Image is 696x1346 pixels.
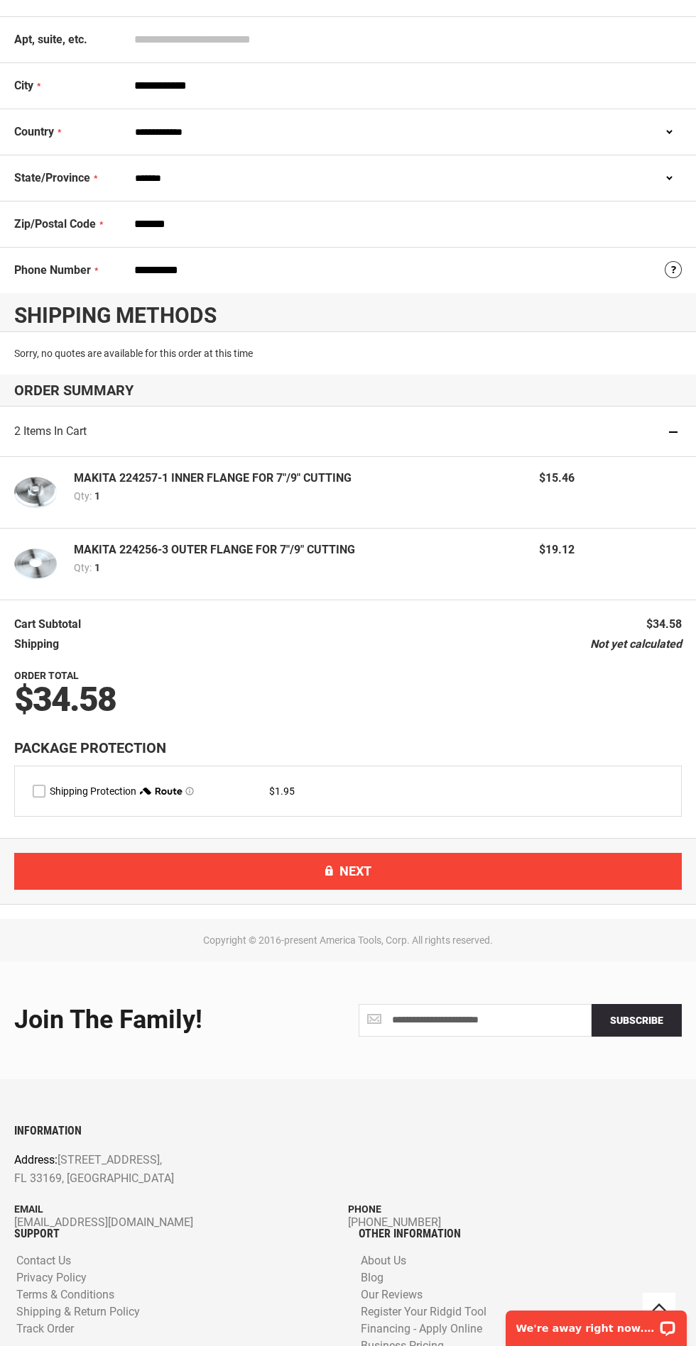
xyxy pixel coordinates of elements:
a: Blog [357,1271,387,1285]
span: 2 [14,424,21,438]
div: Package Protection [14,738,682,758]
span: State/Province [14,171,90,184]
span: Subscribe [610,1015,663,1026]
span: Qty [74,562,89,573]
strong: Order Total [14,670,79,681]
a: Our Reviews [357,1289,426,1302]
span: Shipping Protection [50,785,136,797]
span: Country [14,125,54,138]
th: Cart Subtotal [14,614,88,634]
span: Items in Cart [23,424,87,438]
p: [STREET_ADDRESS], FL 33169, [GEOGRAPHIC_DATA] [14,1151,548,1187]
span: $19.12 [539,543,575,556]
h6: INFORMATION [14,1125,682,1137]
span: Not yet calculated [590,637,682,651]
a: Contact Us [13,1254,75,1268]
p: Email [14,1201,348,1217]
div: $1.95 [269,784,295,798]
div: Sorry, no quotes are available for this order at this time [14,346,682,360]
a: Financing - Apply Online [357,1323,486,1336]
span: Apt, suite, etc. [14,33,87,46]
img: MAKITA 224257-1 INNER FLANGE FOR 7"/9" CUTTING [14,471,57,514]
span: 1 [94,561,100,575]
h6: OTHER INFORMATION [359,1228,682,1240]
span: City [14,79,33,92]
h6: SUPPORT [14,1228,337,1240]
span: $34.58 [14,679,116,719]
a: Register Your Ridgid Tool [357,1306,490,1319]
div: Copyright © 2016-present America Tools, Corp. All rights reserved. [25,933,671,947]
button: Next [14,853,682,890]
span: Learn more [185,787,194,795]
a: Track Order [13,1323,77,1336]
a: Shipping & Return Policy [13,1306,143,1319]
a: [PHONE_NUMBER] [348,1218,682,1228]
span: 1 [94,489,100,503]
span: Address: [14,1153,58,1166]
strong: MAKITA 224257-1 INNER FLANGE FOR 7"/9" CUTTING [74,473,352,484]
strong: MAKITA 224256-3 OUTER FLANGE FOR 7"/9" CUTTING [74,544,355,556]
div: Join the Family! [14,1006,337,1035]
span: Shipping [14,637,59,651]
iframe: LiveChat chat widget [496,1301,696,1346]
a: About Us [357,1254,410,1268]
div: route shipping protection selector element [33,784,663,798]
a: Terms & Conditions [13,1289,118,1302]
span: $15.46 [539,471,575,485]
span: Next [339,864,371,878]
a: Privacy Policy [13,1271,90,1285]
span: $34.58 [646,617,682,631]
span: Qty [74,490,89,502]
img: MAKITA 224256-3 OUTER FLANGE FOR 7"/9" CUTTING [14,543,57,585]
span: Zip/Postal Code [14,217,96,231]
span: Phone Number [14,263,91,277]
button: Subscribe [592,1004,682,1037]
a: [EMAIL_ADDRESS][DOMAIN_NAME] [14,1218,348,1228]
p: Phone [348,1201,682,1217]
